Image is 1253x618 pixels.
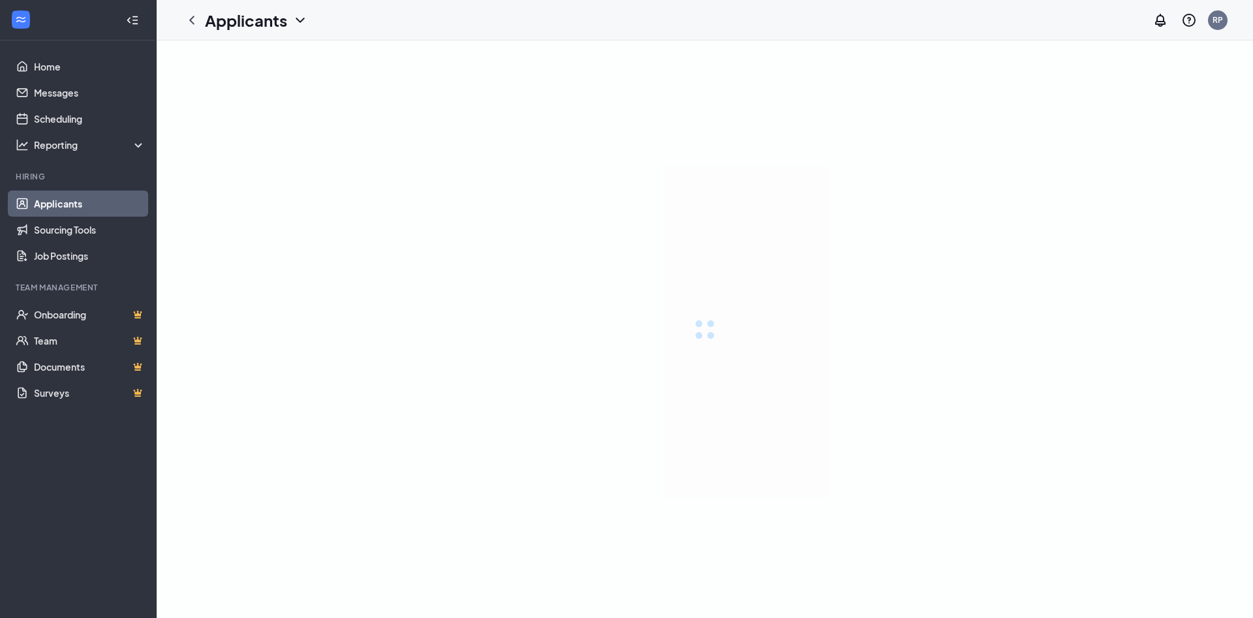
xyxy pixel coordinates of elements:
a: Home [34,54,146,80]
svg: ChevronLeft [184,12,200,28]
div: RP [1213,14,1223,25]
a: Messages [34,80,146,106]
a: Job Postings [34,243,146,269]
a: TeamCrown [34,328,146,354]
a: OnboardingCrown [34,301,146,328]
div: Team Management [16,282,143,293]
a: SurveysCrown [34,380,146,406]
div: Reporting [34,138,146,151]
svg: WorkstreamLogo [14,13,27,26]
svg: QuestionInfo [1181,12,1197,28]
svg: Analysis [16,138,29,151]
a: Applicants [34,191,146,217]
svg: Notifications [1152,12,1168,28]
a: Scheduling [34,106,146,132]
a: Sourcing Tools [34,217,146,243]
a: DocumentsCrown [34,354,146,380]
svg: Collapse [126,14,139,27]
div: Hiring [16,171,143,182]
h1: Applicants [205,9,287,31]
svg: ChevronDown [292,12,308,28]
